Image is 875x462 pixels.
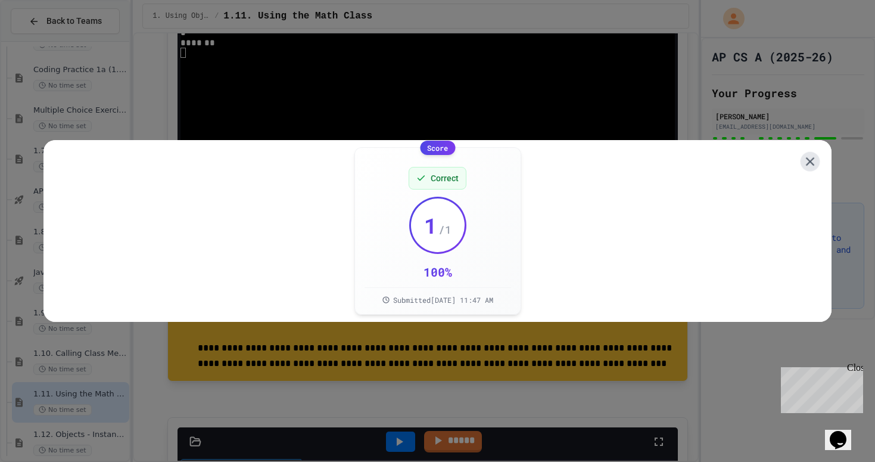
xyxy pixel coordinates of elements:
span: Submitted [DATE] 11:47 AM [393,295,493,305]
span: / 1 [438,221,451,238]
iframe: chat widget [825,414,863,450]
iframe: chat widget [776,362,863,413]
span: Correct [431,172,459,184]
div: 100 % [424,263,452,280]
div: Chat with us now!Close [5,5,82,76]
div: Score [420,141,455,155]
span: 1 [424,213,437,237]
